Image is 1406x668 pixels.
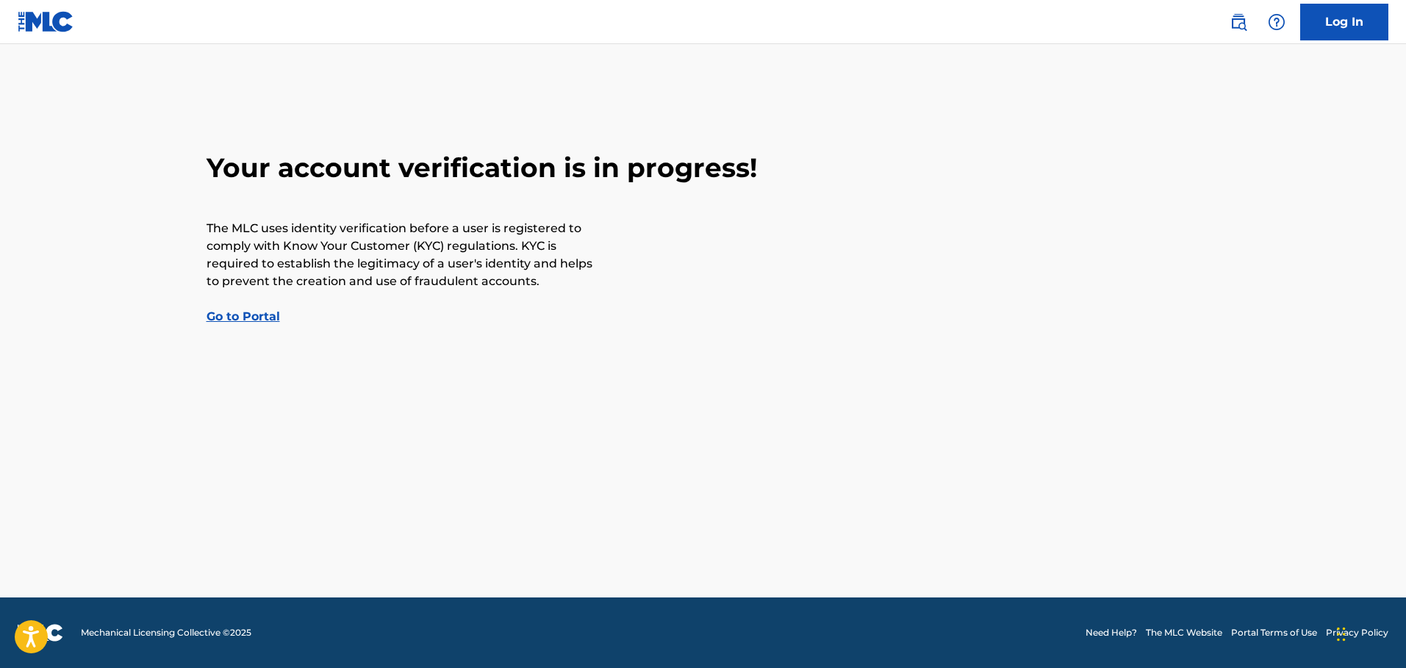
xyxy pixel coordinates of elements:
[1268,13,1285,31] img: help
[207,220,596,290] p: The MLC uses identity verification before a user is registered to comply with Know Your Customer ...
[18,624,63,642] img: logo
[1262,7,1291,37] div: Help
[1300,4,1388,40] a: Log In
[207,309,280,323] a: Go to Portal
[1326,626,1388,639] a: Privacy Policy
[18,11,74,32] img: MLC Logo
[1224,7,1253,37] a: Public Search
[207,151,1200,184] h2: Your account verification is in progress!
[1333,597,1406,668] iframe: Chat Widget
[1146,626,1222,639] a: The MLC Website
[81,626,251,639] span: Mechanical Licensing Collective © 2025
[1230,13,1247,31] img: search
[1231,626,1317,639] a: Portal Terms of Use
[1337,612,1346,656] div: Drag
[1086,626,1137,639] a: Need Help?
